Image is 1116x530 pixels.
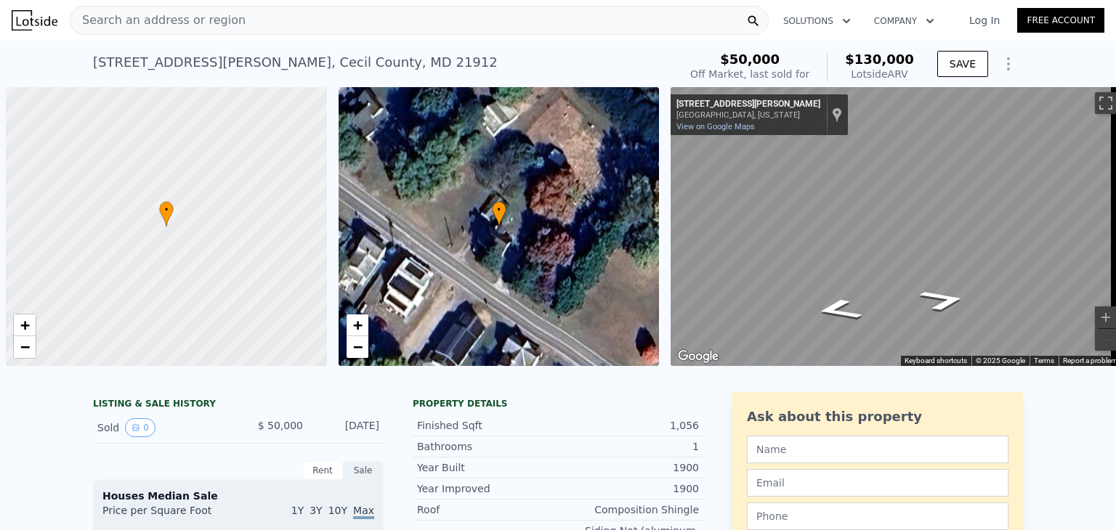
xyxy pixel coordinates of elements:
[14,314,36,336] a: Zoom in
[102,503,238,526] div: Price per Square Foot
[93,52,498,73] div: [STREET_ADDRESS][PERSON_NAME] , Cecil County , MD 21912
[353,505,374,519] span: Max
[328,505,347,516] span: 10Y
[93,398,384,412] div: LISTING & SALE HISTORY
[20,338,30,356] span: −
[558,481,699,496] div: 1900
[347,314,368,336] a: Zoom in
[747,436,1008,463] input: Name
[14,336,36,358] a: Zoom out
[832,107,842,123] a: Show location on map
[674,347,722,366] img: Google
[347,336,368,358] a: Zoom out
[417,502,558,517] div: Roof
[558,418,699,433] div: 1,056
[676,110,820,120] div: [GEOGRAPHIC_DATA], [US_STATE]
[102,489,374,503] div: Houses Median Sale
[12,10,57,30] img: Lotside
[976,356,1025,364] span: © 2025 Google
[676,122,755,131] a: View on Google Maps
[862,8,946,34] button: Company
[558,502,699,517] div: Composition Shingle
[417,439,558,454] div: Bathrooms
[905,356,967,366] button: Keyboard shortcuts
[845,67,914,81] div: Lotside ARV
[417,418,558,433] div: Finished Sqft
[674,347,722,366] a: Open this area in Google Maps (opens a new window)
[20,316,30,334] span: +
[159,203,174,216] span: •
[352,316,362,334] span: +
[994,49,1023,78] button: Show Options
[417,460,558,475] div: Year Built
[558,439,699,454] div: 1
[558,460,699,475] div: 1900
[1034,356,1054,364] a: Terms (opens in new tab)
[159,201,174,227] div: •
[258,420,303,431] span: $ 50,000
[70,12,246,29] span: Search an address or region
[413,398,703,409] div: Property details
[952,13,1017,28] a: Log In
[845,52,914,67] span: $130,000
[1017,8,1104,33] a: Free Account
[492,203,506,216] span: •
[747,469,1008,497] input: Email
[343,461,384,480] div: Sale
[417,481,558,496] div: Year Improved
[492,201,506,227] div: •
[899,284,987,317] path: Go Southeast, Wilson St
[310,505,322,516] span: 3Y
[97,418,227,437] div: Sold
[795,293,882,326] path: Go Northwest, Wilson St
[747,407,1008,427] div: Ask about this property
[291,505,304,516] span: 1Y
[690,67,809,81] div: Off Market, last sold for
[747,502,1008,530] input: Phone
[772,8,862,34] button: Solutions
[315,418,379,437] div: [DATE]
[302,461,343,480] div: Rent
[352,338,362,356] span: −
[720,52,780,67] span: $50,000
[937,51,988,77] button: SAVE
[125,418,155,437] button: View historical data
[676,99,820,110] div: [STREET_ADDRESS][PERSON_NAME]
